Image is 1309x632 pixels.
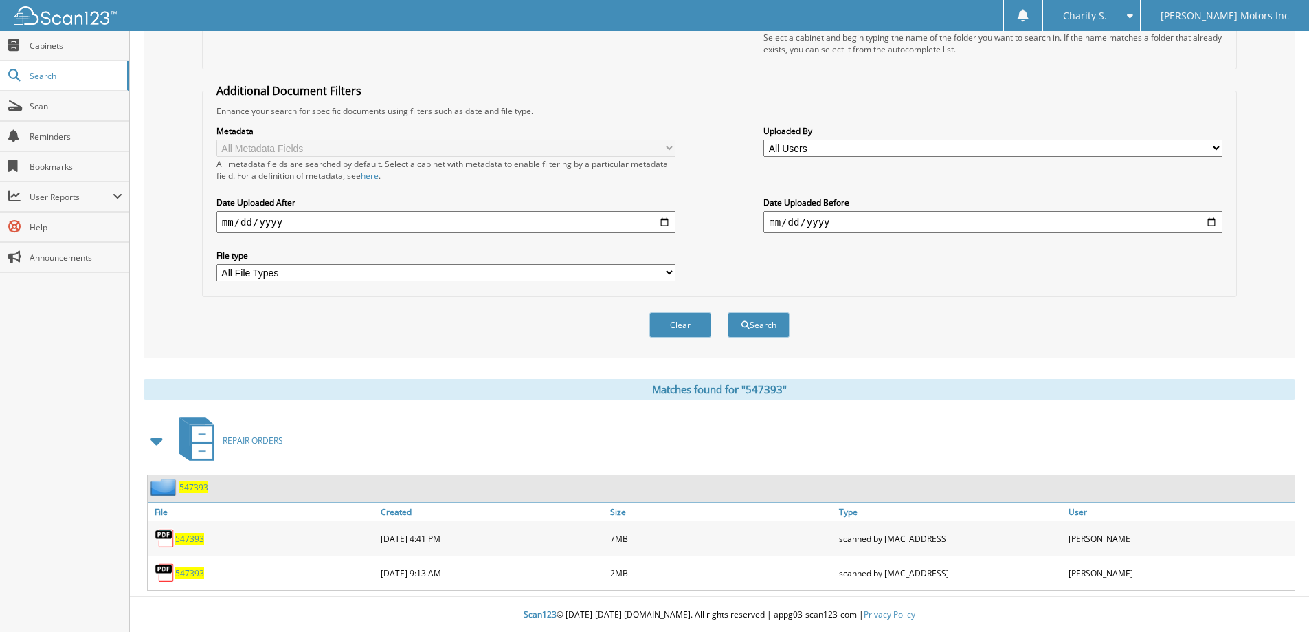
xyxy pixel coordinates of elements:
[763,125,1222,137] label: Uploaded By
[223,435,283,446] span: REPAIR ORDERS
[377,525,607,552] div: [DATE] 4:41 PM
[175,567,204,579] a: 547393
[836,503,1065,521] a: Type
[155,563,175,583] img: PDF.png
[377,503,607,521] a: Created
[649,312,711,338] button: Clear
[179,481,208,493] a: 547393
[148,503,377,521] a: File
[216,197,675,208] label: Date Uploaded After
[14,6,117,25] img: scan123-logo-white.svg
[30,161,122,173] span: Bookmarks
[763,32,1222,55] div: Select a cabinet and begin typing the name of the folder you want to search in. If the name match...
[155,528,175,549] img: PDF.png
[210,105,1229,117] div: Enhance your search for specific documents using filters such as date and file type.
[30,40,122,52] span: Cabinets
[150,479,179,496] img: folder2.png
[1065,503,1295,521] a: User
[361,170,379,182] a: here
[30,131,122,142] span: Reminders
[216,158,675,182] div: All metadata fields are searched by default. Select a cabinet with metadata to enable filtering b...
[607,559,836,587] div: 2MB
[377,559,607,587] div: [DATE] 9:13 AM
[216,211,675,233] input: start
[836,525,1065,552] div: scanned by [MAC_ADDRESS]
[1240,566,1309,632] iframe: Chat Widget
[216,125,675,137] label: Metadata
[607,503,836,521] a: Size
[30,70,120,82] span: Search
[728,312,790,338] button: Search
[1063,12,1107,20] span: Charity S.
[171,413,283,468] a: REPAIR ORDERS
[210,83,368,98] legend: Additional Document Filters
[1065,525,1295,552] div: [PERSON_NAME]
[30,252,122,263] span: Announcements
[30,100,122,112] span: Scan
[763,197,1222,208] label: Date Uploaded Before
[1161,12,1289,20] span: [PERSON_NAME] Motors Inc
[130,598,1309,632] div: © [DATE]-[DATE] [DOMAIN_NAME]. All rights reserved | appg03-scan123-com |
[836,559,1065,587] div: scanned by [MAC_ADDRESS]
[607,525,836,552] div: 7MB
[216,250,675,261] label: File type
[763,211,1222,233] input: end
[30,221,122,233] span: Help
[175,533,204,545] a: 547393
[30,191,113,203] span: User Reports
[1065,559,1295,587] div: [PERSON_NAME]
[144,379,1295,400] div: Matches found for "547393"
[864,609,915,620] a: Privacy Policy
[524,609,557,620] span: Scan123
